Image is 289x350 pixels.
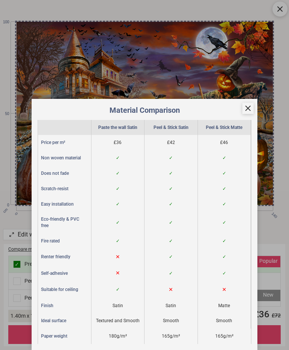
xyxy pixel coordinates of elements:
[198,249,251,265] div: ✓
[38,181,91,197] div: Scratch-resist
[144,249,198,265] div: ✓
[91,197,145,212] div: ✓
[144,313,198,329] div: Smooth
[38,166,91,181] div: Does not fade
[198,265,251,282] div: ✓
[91,313,145,329] div: Textured and Smooth
[91,135,145,150] div: £36
[144,120,198,135] div: Peel & Stick Satin
[198,313,251,329] div: Smooth
[38,233,91,249] div: Fire rated
[38,212,91,233] div: Eco-friendly & PVC free
[198,197,251,212] div: ✓
[38,105,251,115] div: Material Comparison
[91,329,145,344] div: 180g/m²
[91,233,145,249] div: ✓
[144,135,198,150] div: £42
[91,181,145,197] div: ✓
[91,282,145,298] div: ✓
[91,298,145,314] div: Satin
[38,150,91,166] div: Non woven material
[38,249,91,265] div: Renter friendly
[38,329,91,344] div: Paper weight
[38,197,91,212] div: Easy installation
[198,329,251,344] div: 165g/m²
[144,298,198,314] div: Satin
[198,166,251,181] div: ✓
[91,120,145,135] div: Paste the wall Satin
[91,212,145,233] div: ✓
[198,212,251,233] div: ✓
[144,197,198,212] div: ✓
[38,135,91,150] div: Price per m²
[198,150,251,166] div: ✓
[144,282,198,298] div: ✕
[91,150,145,166] div: ✓
[144,166,198,181] div: ✓
[144,233,198,249] div: ✓
[38,313,91,329] div: Ideal surface
[144,329,198,344] div: 165g/m²
[198,135,251,150] div: £46
[198,120,251,135] div: Peel & Stick Matte
[198,233,251,249] div: ✓
[144,181,198,197] div: ✓
[144,212,198,233] div: ✓
[144,265,198,282] div: ✓
[91,265,145,282] div: ✕
[144,150,198,166] div: ✓
[198,282,251,298] div: ✕
[198,181,251,197] div: ✓
[38,282,91,298] div: Suitable for ceiling
[91,166,145,181] div: ✓
[38,265,91,282] div: Self-adhesive
[38,298,91,314] div: Finish
[91,249,145,265] div: ✕
[198,298,251,314] div: Matte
